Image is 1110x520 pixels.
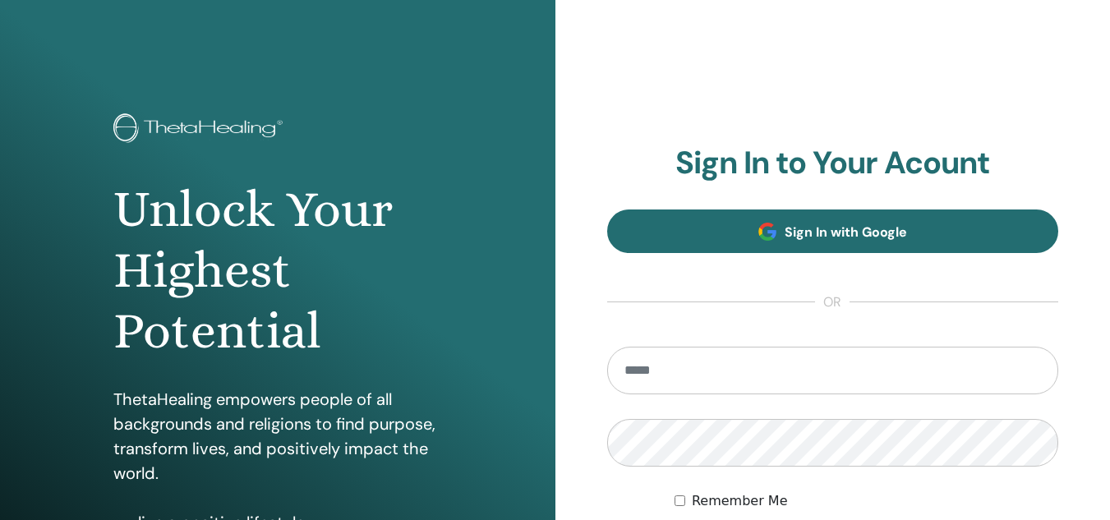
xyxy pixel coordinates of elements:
h2: Sign In to Your Acount [607,145,1059,182]
h1: Unlock Your Highest Potential [113,179,442,362]
div: Keep me authenticated indefinitely or until I manually logout [675,491,1058,511]
span: or [815,292,850,312]
a: Sign In with Google [607,209,1059,253]
label: Remember Me [692,491,788,511]
p: ThetaHealing empowers people of all backgrounds and religions to find purpose, transform lives, a... [113,387,442,485]
span: Sign In with Google [785,223,907,241]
